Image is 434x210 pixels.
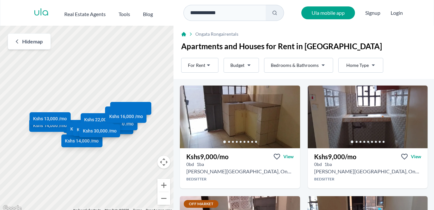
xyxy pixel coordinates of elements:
[34,7,49,19] a: ula
[314,152,356,161] h3: Kshs 9,000 /mo
[186,152,228,161] h3: Kshs 9,000 /mo
[73,123,114,136] a: Kshs 16,000 /mo
[186,168,293,175] h2: Bedsitter for rent in Ongata Rongai - Kshs 9,000/mo -Tosha Rongai Petrol Station, Nairobi, Kenya,...
[365,6,380,19] span: Signup
[119,8,130,18] button: Tools
[157,156,170,169] button: Map camera controls
[411,153,421,160] span: View
[79,124,120,137] a: Kshs 30,000 /mo
[230,62,244,68] span: Budget
[271,62,319,68] span: Bedrooms & Bathrooms
[77,126,111,133] span: Kshs 16,000 /mo
[314,168,421,175] h2: Bedsitter for rent in Ongata Rongai - Kshs 9,000/mo -Tosha Rongai Petrol Station, Nairobi, Kenya,...
[70,126,104,132] span: Kshs 18,000 /mo
[391,9,403,17] button: Login
[64,10,106,18] h2: Real Estate Agents
[180,148,300,188] a: Kshs9,000/moViewView property in detail0bd 1ba [PERSON_NAME][GEOGRAPHIC_DATA], Ongata RongaiBedsi...
[119,10,130,18] h2: Tools
[180,177,300,182] h4: Bedsitter
[109,113,143,119] span: Kshs 16,000 /mo
[67,123,108,135] a: Kshs 18,000 /mo
[33,115,67,122] span: Kshs 13,000 /mo
[324,161,332,168] h5: 1 bathrooms
[308,177,428,182] h4: Bedsitter
[110,102,151,114] a: Kshs 9,000 /mo
[84,116,118,123] span: Kshs 22,000 /mo
[65,138,99,144] span: Kshs 14,000 /mo
[61,134,102,147] a: Kshs 14,000 /mo
[143,8,153,18] a: Blog
[181,41,426,51] h1: Apartments and Houses for Rent in [GEOGRAPHIC_DATA]
[308,86,428,148] img: Bedsitter for rent - Kshs 9,000/mo - in Ongata Rongai Tosha Rongai Petrol Station, Nairobi, Kenya...
[180,86,300,148] img: Bedsitter for rent - Kshs 9,000/mo - in Ongata Rongai around Tosha Rongai Petrol Station, Nairobi...
[115,105,146,111] span: Kshs 9,000 /mo
[30,112,71,125] a: Kshs 13,000 /mo
[157,192,170,205] button: Zoom out
[33,122,67,128] span: Kshs 14,000 /mo
[64,8,106,18] button: Real Estate Agents
[346,62,369,68] span: Home Type
[186,161,194,168] h5: 0 bedrooms
[63,120,104,132] a: Kshs 11,000 /mo
[105,106,146,119] a: Kshs 12,500 /mo
[224,58,259,73] button: Budget
[109,110,143,116] span: Kshs 12,500 /mo
[314,161,322,168] h5: 0 bedrooms
[188,62,205,68] span: For Rent
[181,58,218,73] button: For Rent
[106,110,147,123] a: Kshs 16,000 /mo
[338,58,383,73] button: Home Type
[83,128,117,134] span: Kshs 30,000 /mo
[157,179,170,192] button: Zoom in
[184,200,218,208] span: Off Market
[283,153,294,160] span: View
[22,38,43,45] span: Hide map
[64,8,166,18] nav: Main
[264,58,333,73] button: Bedrooms & Bathrooms
[29,119,70,132] a: Kshs 14,000 /mo
[197,161,204,168] h5: 1 bathrooms
[301,6,355,19] a: Ula mobile app
[143,10,153,18] h2: Blog
[195,31,238,37] span: Ongata Rongai rentals
[81,113,122,126] a: Kshs 22,000 /mo
[308,148,428,188] a: Kshs9,000/moViewView property in detail0bd 1ba [PERSON_NAME][GEOGRAPHIC_DATA], Ongata RongaiBedsi...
